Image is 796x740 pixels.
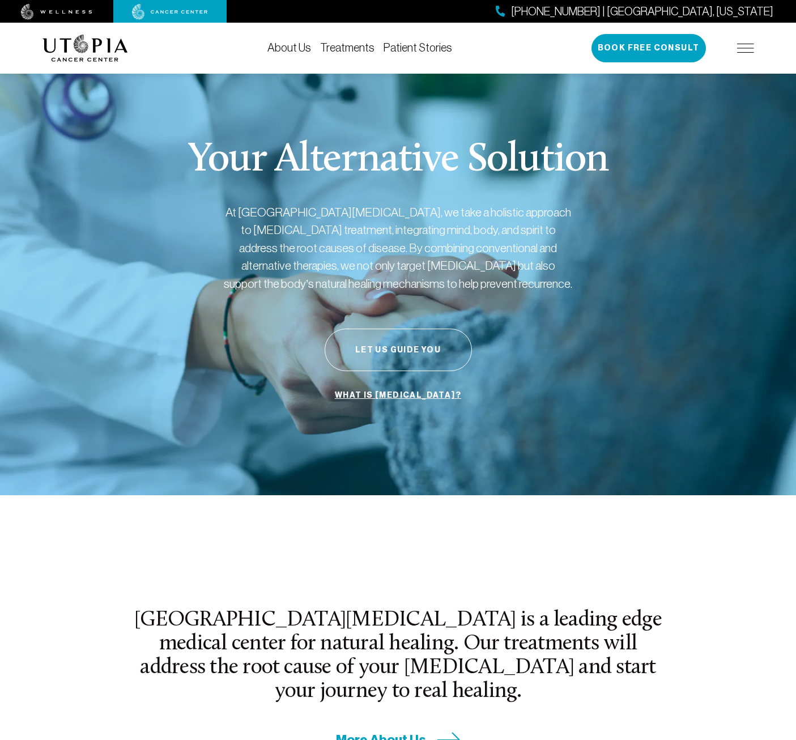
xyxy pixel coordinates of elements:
[42,35,128,62] img: logo
[132,4,208,20] img: cancer center
[591,34,706,62] button: Book Free Consult
[332,385,464,406] a: What is [MEDICAL_DATA]?
[320,41,374,54] a: Treatments
[223,203,574,293] p: At [GEOGRAPHIC_DATA][MEDICAL_DATA], we take a holistic approach to [MEDICAL_DATA] treatment, inte...
[267,41,311,54] a: About Us
[133,609,663,704] h2: [GEOGRAPHIC_DATA][MEDICAL_DATA] is a leading edge medical center for natural healing. Our treatme...
[511,3,773,20] span: [PHONE_NUMBER] | [GEOGRAPHIC_DATA], [US_STATE]
[737,44,754,53] img: icon-hamburger
[188,140,608,181] p: Your Alternative Solution
[384,41,452,54] a: Patient Stories
[496,3,773,20] a: [PHONE_NUMBER] | [GEOGRAPHIC_DATA], [US_STATE]
[21,4,92,20] img: wellness
[325,329,472,371] button: Let Us Guide You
